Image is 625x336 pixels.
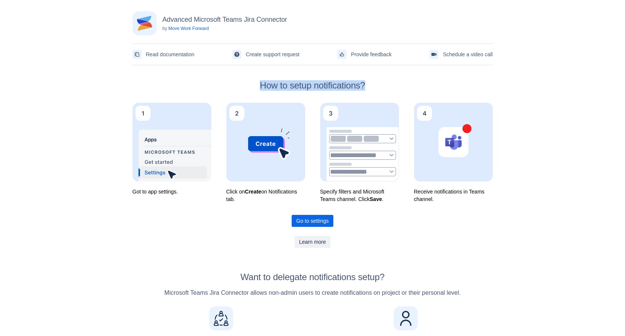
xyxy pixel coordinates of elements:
[370,196,382,202] b: Save
[234,51,240,57] span: support
[295,236,331,248] a: Learn more
[226,103,305,181] img: Click on <b>Create</b> on Notifications tab.
[133,288,493,297] p: Microsoft Teams Jira Connector allows non-admin users to create notifications on project or their...
[209,306,233,330] img: Project level notifications
[429,48,492,60] a: Schedule a video call
[431,51,437,57] span: videoCall
[133,11,157,35] img: Advanced Microsoft Teams Jira Connector
[133,272,493,282] h2: Want to delegate notifications setup?
[232,48,300,60] a: Create support request
[133,188,211,195] p: Got to app settings.
[133,48,194,60] a: Read documentation
[414,103,493,181] img: Receive notifications in Teams channel.
[169,26,209,31] a: Move Work Forward
[246,48,300,60] span: Create support request
[394,306,418,330] img: Personal notifications
[134,51,140,57] span: documentation
[320,103,399,181] img: Specify filters and Microsoft Teams channel. Click <b>Save</b>.
[351,48,392,60] span: Provide feedback
[133,80,493,91] h2: How to setup notifications?
[337,48,392,60] a: Provide feedback
[163,15,287,24] h3: Advanced Microsoft Teams Jira Connector
[296,215,328,227] span: Go to settings
[163,25,287,31] p: by
[226,188,305,203] p: Click on on Notifications tab.
[146,48,194,60] span: Read documentation
[320,188,399,203] p: Specify filters and Microsoft Teams channel. Click .
[292,215,333,227] a: Go to settings
[414,188,493,203] p: Receive notifications in Teams channel.
[339,51,345,57] span: feedback
[299,236,326,248] span: Learn more
[133,103,211,181] img: Got to app settings.
[443,48,492,60] span: Schedule a video call
[245,189,261,195] b: Create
